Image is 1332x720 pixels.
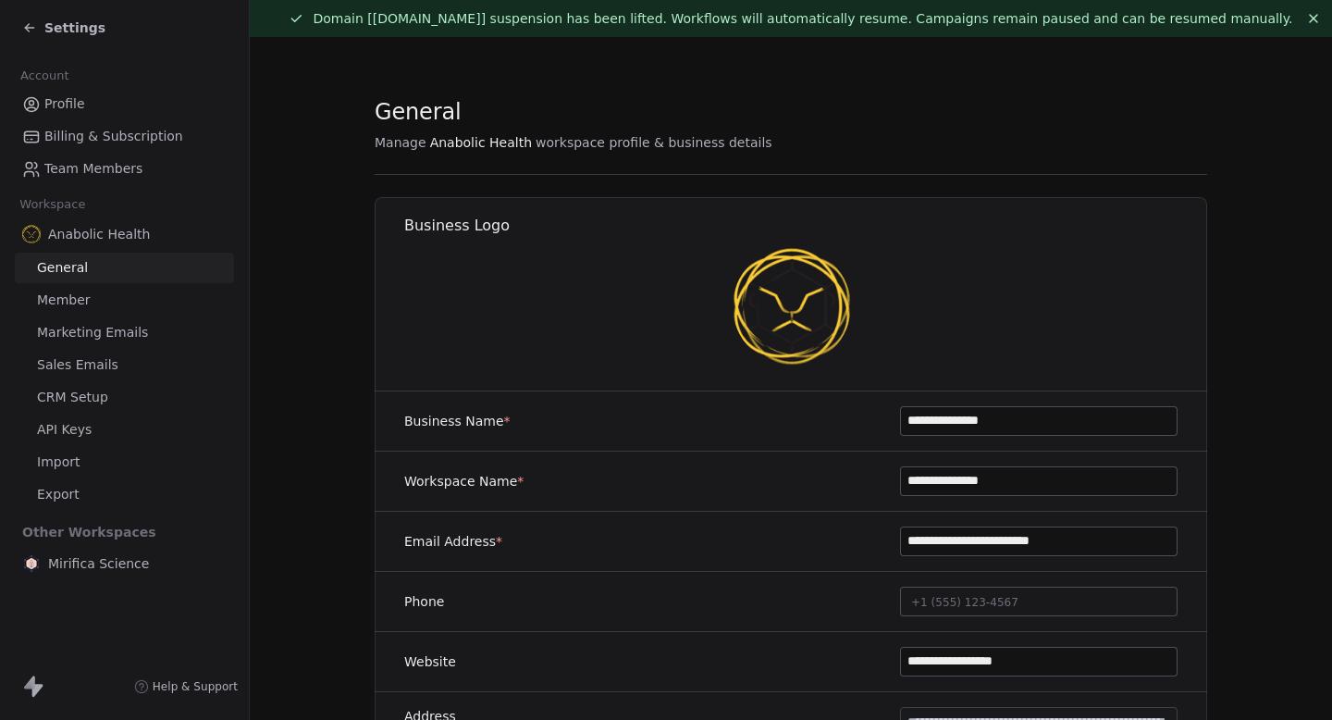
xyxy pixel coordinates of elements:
[15,382,234,413] a: CRM Setup
[404,532,502,551] label: Email Address
[44,19,105,37] span: Settings
[313,11,1292,26] span: Domain [[DOMAIN_NAME]] suspension has been lifted. Workflows will automatically resume. Campaigns...
[15,317,234,348] a: Marketing Emails
[12,62,77,90] span: Account
[15,350,234,380] a: Sales Emails
[22,225,41,243] img: Anabolic-Health-Icon-192.png
[37,420,92,440] span: API Keys
[375,133,426,152] span: Manage
[37,291,91,310] span: Member
[44,159,142,179] span: Team Members
[375,98,462,126] span: General
[22,19,105,37] a: Settings
[733,247,851,366] img: Anabolic-Health-Icon-192.png
[37,355,118,375] span: Sales Emails
[404,216,1208,236] h1: Business Logo
[48,554,149,573] span: Mirifica Science
[48,225,150,243] span: Anabolic Health
[15,415,234,445] a: API Keys
[900,587,1178,616] button: +1 (555) 123-4567
[536,133,772,152] span: workspace profile & business details
[15,479,234,510] a: Export
[44,127,183,146] span: Billing & Subscription
[37,453,80,472] span: Import
[37,388,108,407] span: CRM Setup
[15,154,234,184] a: Team Members
[15,121,234,152] a: Billing & Subscription
[430,133,532,152] span: Anabolic Health
[911,596,1018,609] span: +1 (555) 123-4567
[404,472,524,490] label: Workspace Name
[22,554,41,573] img: MIRIFICA%20science_logo_icon-big.png
[153,679,238,694] span: Help & Support
[15,253,234,283] a: General
[44,94,85,114] span: Profile
[37,323,148,342] span: Marketing Emails
[404,652,456,671] label: Website
[15,89,234,119] a: Profile
[37,258,88,278] span: General
[134,679,238,694] a: Help & Support
[12,191,93,218] span: Workspace
[15,447,234,478] a: Import
[37,485,80,504] span: Export
[404,592,444,611] label: Phone
[404,412,511,430] label: Business Name
[15,517,164,547] span: Other Workspaces
[15,285,234,316] a: Member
